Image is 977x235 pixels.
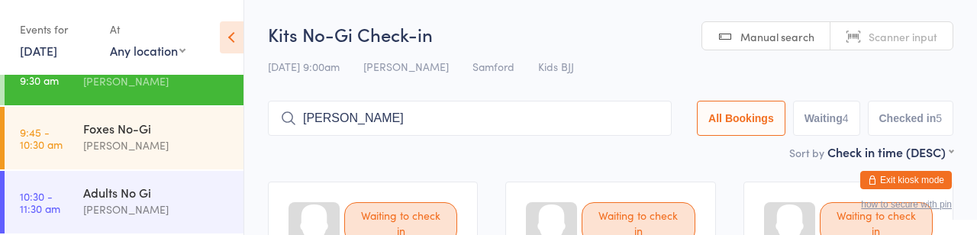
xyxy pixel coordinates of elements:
[697,101,785,136] button: All Bookings
[5,107,243,169] a: 9:45 -10:30 amFoxes No-Gi[PERSON_NAME]
[83,137,231,154] div: [PERSON_NAME]
[20,17,95,42] div: Events for
[936,112,942,124] div: 5
[740,29,814,44] span: Manual search
[268,59,340,74] span: [DATE] 9:00am
[83,120,231,137] div: Foxes No-Gi
[5,171,243,233] a: 10:30 -11:30 amAdults No Gi[PERSON_NAME]
[83,201,231,218] div: [PERSON_NAME]
[83,184,231,201] div: Adults No Gi
[20,42,57,59] a: [DATE]
[20,62,59,86] time: 9:00 - 9:30 am
[827,143,953,160] div: Check in time (DESC)
[363,59,449,74] span: [PERSON_NAME]
[869,29,937,44] span: Scanner input
[472,59,514,74] span: Samford
[538,59,574,74] span: Kids BJJ
[861,199,952,210] button: how to secure with pin
[868,101,954,136] button: Checked in5
[110,42,185,59] div: Any location
[793,101,860,136] button: Waiting4
[268,21,953,47] h2: Kits No-Gi Check-in
[860,171,952,189] button: Exit kiosk mode
[20,126,63,150] time: 9:45 - 10:30 am
[83,72,231,90] div: [PERSON_NAME]
[20,190,60,214] time: 10:30 - 11:30 am
[843,112,849,124] div: 4
[789,145,824,160] label: Sort by
[268,101,672,136] input: Search
[110,17,185,42] div: At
